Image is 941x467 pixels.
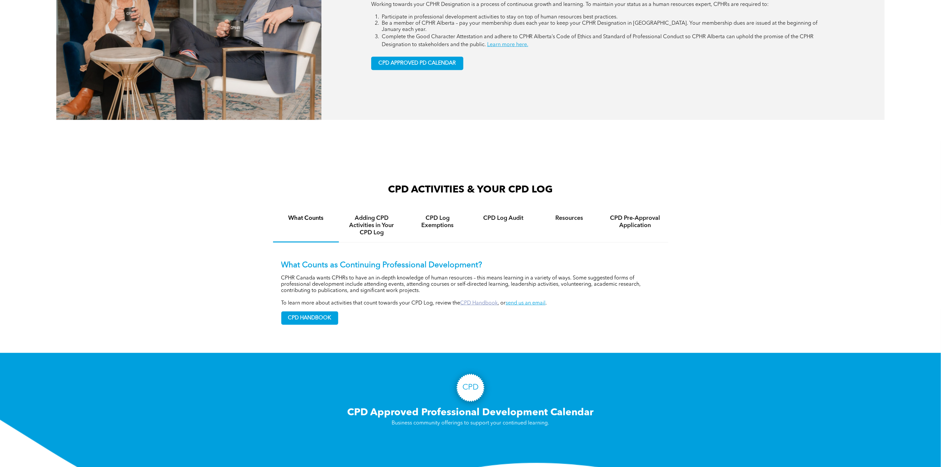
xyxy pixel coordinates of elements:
a: Learn more here. [487,42,528,47]
p: What Counts as Continuing Professional Development? [281,261,660,270]
span: Be a member of CPHR Alberta – pay your membership dues each year to keep your CPHR Designation in... [382,21,818,32]
a: CPD APPROVED PD CALENDAR [371,57,463,70]
h4: Adding CPD Activities in Your CPD Log [345,215,399,236]
h4: Resources [542,215,596,222]
p: To learn more about activities that count towards your CPD Log, review the , or . [281,300,660,306]
a: CPD HANDBOOK [281,311,338,325]
a: send us an email [506,301,546,306]
span: CPD Approved Professional Development Calendar [347,408,594,418]
span: CPD HANDBOOK [282,312,338,325]
span: Participate in professional development activities to stay on top of human resources best practices. [382,15,618,20]
h4: CPD Log Exemptions [411,215,465,229]
p: CPHR Canada wants CPHRs to have an in-depth knowledge of human resources – this means learning in... [281,275,660,294]
span: Working towards your CPHR Designation is a process of continuous growth and learning. To maintain... [371,2,769,7]
h4: What Counts [279,215,333,222]
h4: CPD Log Audit [477,215,531,222]
h4: CPD Pre-Approval Application [608,215,662,229]
span: Complete the Good Character Attestation and adhere to CPHR Alberta’s Code of Ethics and Standard ... [382,34,814,47]
span: CPD APPROVED PD CALENDAR [378,60,456,67]
span: CPD ACTIVITIES & YOUR CPD LOG [388,185,553,195]
h3: CPD [462,383,479,393]
a: CPD Handbook [460,301,498,306]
